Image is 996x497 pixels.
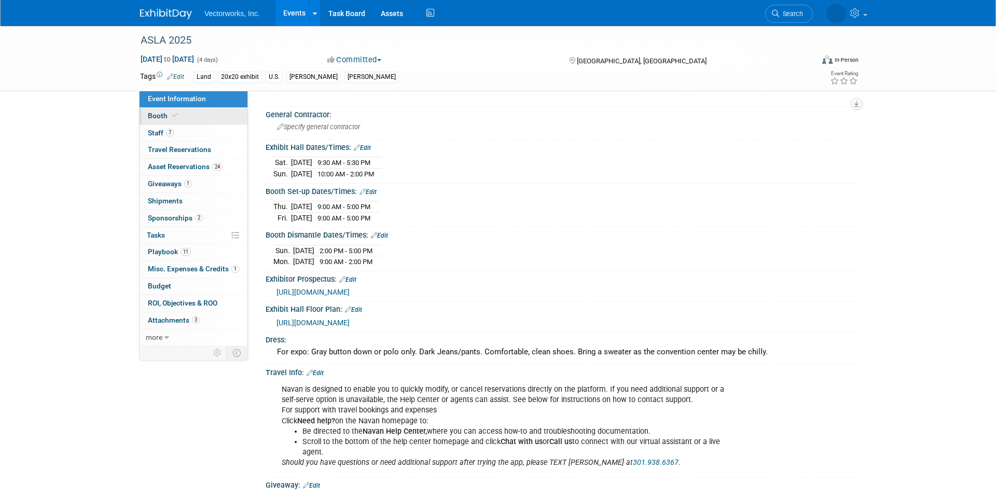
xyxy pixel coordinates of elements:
[633,458,679,467] a: 301.938.6367
[826,4,846,23] img: Tania Arabian
[140,9,192,19] img: ExhibitDay
[752,54,859,70] div: Event Format
[317,214,370,222] span: 9:00 AM - 5:00 PM
[276,319,350,327] a: [URL][DOMAIN_NAME]
[266,271,856,285] div: Exhibitor Prospectus:
[297,417,335,425] b: Need help?
[274,379,742,473] div: Navan is designed to enable you to quickly modify, or cancel reservations directly on the platfor...
[137,31,797,50] div: ASLA 2025
[679,458,681,467] i: .
[148,316,200,324] span: Attachments
[266,365,856,378] div: Travel Info:
[140,54,195,64] span: [DATE] [DATE]
[148,145,211,154] span: Travel Reservations
[277,123,360,131] span: Specify general contractor
[273,212,291,223] td: Fri.
[148,197,183,205] span: Shipments
[339,276,356,283] a: Edit
[184,180,192,187] span: 1
[302,426,736,437] li: Be directed to the where you can access how-to and troubleshooting documentation.
[148,162,223,171] span: Asset Reservations
[344,72,399,82] div: [PERSON_NAME]
[146,333,162,341] span: more
[227,346,248,360] td: Toggle Event Tabs
[231,265,239,273] span: 1
[266,332,856,345] div: Dress:
[303,482,320,489] a: Edit
[345,306,362,313] a: Edit
[291,212,312,223] td: [DATE]
[172,113,177,118] i: Booth reservation complete
[282,458,633,467] i: Should you have questions or need additional support after trying the app, please TEXT [PERSON_NA...
[266,107,856,120] div: General Contractor:
[192,316,200,324] span: 3
[273,344,848,360] div: For expo: Gray button down or polo only. Dark Jeans/pants. Comfortable, clean shoes. Bring a swea...
[273,245,293,256] td: Sun.
[140,227,247,244] a: Tasks
[371,232,388,239] a: Edit
[302,437,736,458] li: Scroll to the bottom of the help center homepage and click or to connect with our virtual assista...
[273,157,291,169] td: Sat.
[765,5,813,23] a: Search
[148,214,203,222] span: Sponsorships
[266,477,856,491] div: Giveaway:
[140,329,247,346] a: more
[359,188,377,196] a: Edit
[148,265,239,273] span: Misc. Expenses & Credits
[307,369,324,377] a: Edit
[291,168,312,179] td: [DATE]
[320,247,372,255] span: 2:00 PM - 5:00 PM
[195,214,203,222] span: 2
[140,210,247,227] a: Sponsorships2
[193,72,214,82] div: Land
[140,142,247,158] a: Travel Reservations
[140,159,247,175] a: Asset Reservations24
[140,193,247,210] a: Shipments
[148,282,171,290] span: Budget
[276,288,350,296] span: [URL][DOMAIN_NAME]
[834,56,859,64] div: In-Person
[363,427,427,436] b: Navan Help Center,
[147,231,165,239] span: Tasks
[317,203,370,211] span: 9:00 AM - 5:00 PM
[317,159,370,167] span: 9:30 AM - 5:30 PM
[167,73,184,80] a: Edit
[140,91,247,107] a: Event Information
[196,57,218,63] span: (4 days)
[162,55,172,63] span: to
[166,129,174,136] span: 7
[140,295,247,312] a: ROI, Objectives & ROO
[266,72,283,82] div: U.S.
[148,180,192,188] span: Giveaways
[577,57,707,65] span: [GEOGRAPHIC_DATA], [GEOGRAPHIC_DATA]
[273,201,291,213] td: Thu.
[273,168,291,179] td: Sun.
[291,201,312,213] td: [DATE]
[354,144,371,151] a: Edit
[324,54,385,65] button: Committed
[501,437,543,446] b: Chat with us
[293,245,314,256] td: [DATE]
[148,112,179,120] span: Booth
[317,170,374,178] span: 10:00 AM - 2:00 PM
[140,176,247,192] a: Giveaways1
[266,140,856,153] div: Exhibit Hall Dates/Times:
[140,125,247,142] a: Staff7
[291,157,312,169] td: [DATE]
[218,72,262,82] div: 20x20 exhibit
[148,129,174,137] span: Staff
[549,437,572,446] b: Call us
[822,56,833,64] img: Format-Inperson.png
[779,10,803,18] span: Search
[204,9,260,18] span: Vectorworks, Inc.
[273,256,293,267] td: Mon.
[140,278,247,295] a: Budget
[320,258,372,266] span: 9:00 AM - 2:00 PM
[148,247,191,256] span: Playbook
[266,227,856,241] div: Booth Dismantle Dates/Times:
[140,312,247,329] a: Attachments3
[286,72,341,82] div: [PERSON_NAME]
[266,184,856,197] div: Booth Set-up Dates/Times:
[140,71,184,83] td: Tags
